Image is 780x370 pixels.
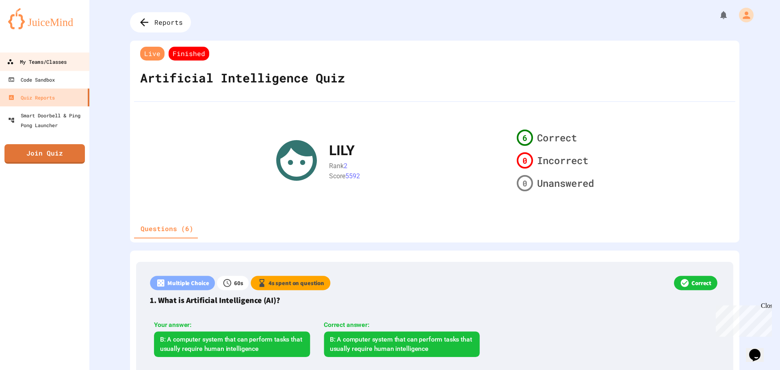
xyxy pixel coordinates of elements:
[713,302,772,337] iframe: chat widget
[746,338,772,362] iframe: chat widget
[345,172,360,180] span: 5592
[234,279,243,288] p: 60 s
[154,320,310,330] div: Your answer:
[167,279,209,288] p: Multiple Choice
[730,6,756,24] div: My Account
[537,130,577,145] span: Correct
[169,47,209,61] span: Finished
[134,219,200,238] div: basic tabs example
[517,175,533,191] div: 0
[7,57,67,67] div: My Teams/Classes
[517,152,533,169] div: 0
[329,140,355,161] div: LILY
[324,320,480,330] div: Correct answer:
[154,17,183,27] span: Reports
[329,162,344,170] span: Rank
[154,331,310,357] div: B: A computer system that can perform tasks that usually require human intelligence
[3,3,56,52] div: Chat with us now!Close
[537,176,594,190] span: Unanswered
[8,110,86,130] div: Smart Doorbell & Ping Pong Launcher
[329,172,345,180] span: Score
[537,153,588,168] span: Incorrect
[140,47,165,61] span: Live
[269,279,324,288] p: 4 s spent on question
[138,63,347,93] div: Artificial Intelligence Quiz
[134,219,200,238] button: Questions (6)
[4,144,85,164] a: Join Quiz
[704,8,730,22] div: My Notifications
[150,294,719,306] p: 1. What is Artificial Intelligence (AI)?
[324,331,480,357] div: B: A computer system that can perform tasks that usually require human intelligence
[8,8,81,29] img: logo-orange.svg
[517,130,533,146] div: 6
[344,162,347,170] span: 2
[691,279,711,288] p: Correct
[8,75,55,84] div: Code Sandbox
[8,93,55,102] div: Quiz Reports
